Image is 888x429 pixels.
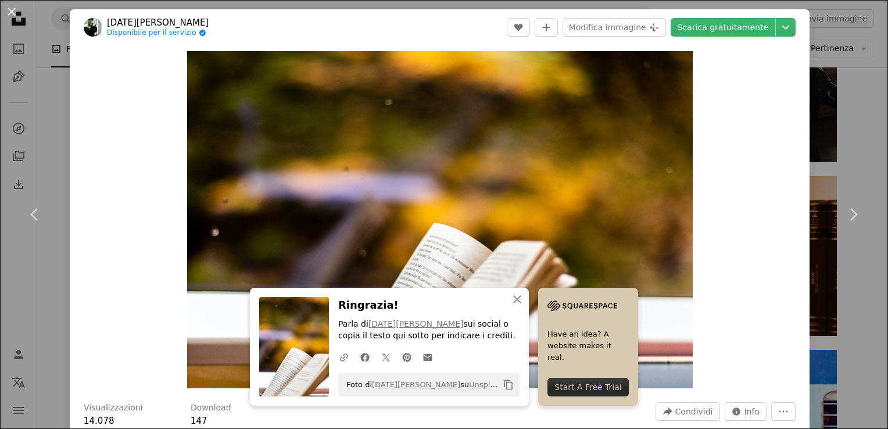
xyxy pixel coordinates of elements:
span: Info [744,403,760,420]
a: Have an idea? A website makes it real.Start A Free Trial [538,288,638,406]
h3: Download [191,402,231,414]
a: Condividi su Pinterest [396,345,417,369]
button: Modifica immagine [563,18,666,37]
img: una persona in possesso di un libro [187,51,693,388]
button: Statistiche su questa immagine [725,402,767,421]
div: Start A Free Trial [547,378,629,396]
button: Altre azioni [771,402,796,421]
a: Disponibile per il servizio [107,28,209,38]
span: Foto di su [341,376,499,394]
button: Mi piace [507,18,530,37]
span: 14.078 [84,416,114,426]
a: [DATE][PERSON_NAME] [368,319,464,328]
a: Condividi per email [417,345,438,369]
a: Condividi su Facebook [355,345,375,369]
a: Scarica gratuitamente [671,18,775,37]
span: Condividi [675,403,713,420]
button: Condividi questa immagine [656,402,720,421]
button: Aggiungi alla Collezione [535,18,558,37]
button: Scegli le dimensioni del download [776,18,796,37]
button: Copia negli appunti [499,375,518,395]
p: Parla di sui social o copia il testo qui sotto per indicare i crediti. [338,319,520,342]
span: 147 [191,416,207,426]
a: Condividi su Twitter [375,345,396,369]
a: Avanti [818,159,888,270]
a: [DATE][PERSON_NAME] [372,380,460,389]
button: Ingrandisci questa immagine [187,51,693,388]
a: Unsplash [469,380,503,389]
img: Vai al profilo di Noel Wangler [84,18,102,37]
img: file-1705255347840-230a6ab5bca9image [547,297,617,314]
h3: Ringrazia! [338,297,520,314]
a: [DATE][PERSON_NAME] [107,17,209,28]
h3: Visualizzazioni [84,402,143,414]
span: Have an idea? A website makes it real. [547,328,629,363]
